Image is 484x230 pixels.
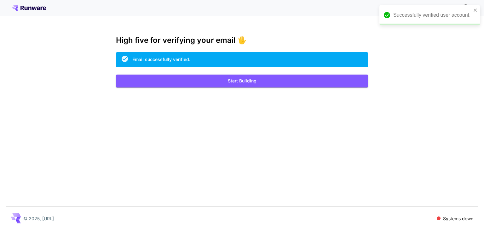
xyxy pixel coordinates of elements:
[132,56,190,63] div: Email successfully verified.
[459,1,472,14] button: In order to qualify for free credit, you need to sign up with a business email address and click ...
[116,36,368,45] h3: High five for verifying your email 🖐️
[23,215,54,222] p: © 2025, [URL]
[443,215,473,222] p: Systems down
[393,11,471,19] div: Successfully verified user account.
[116,75,368,87] button: Start Building
[473,8,478,13] button: close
